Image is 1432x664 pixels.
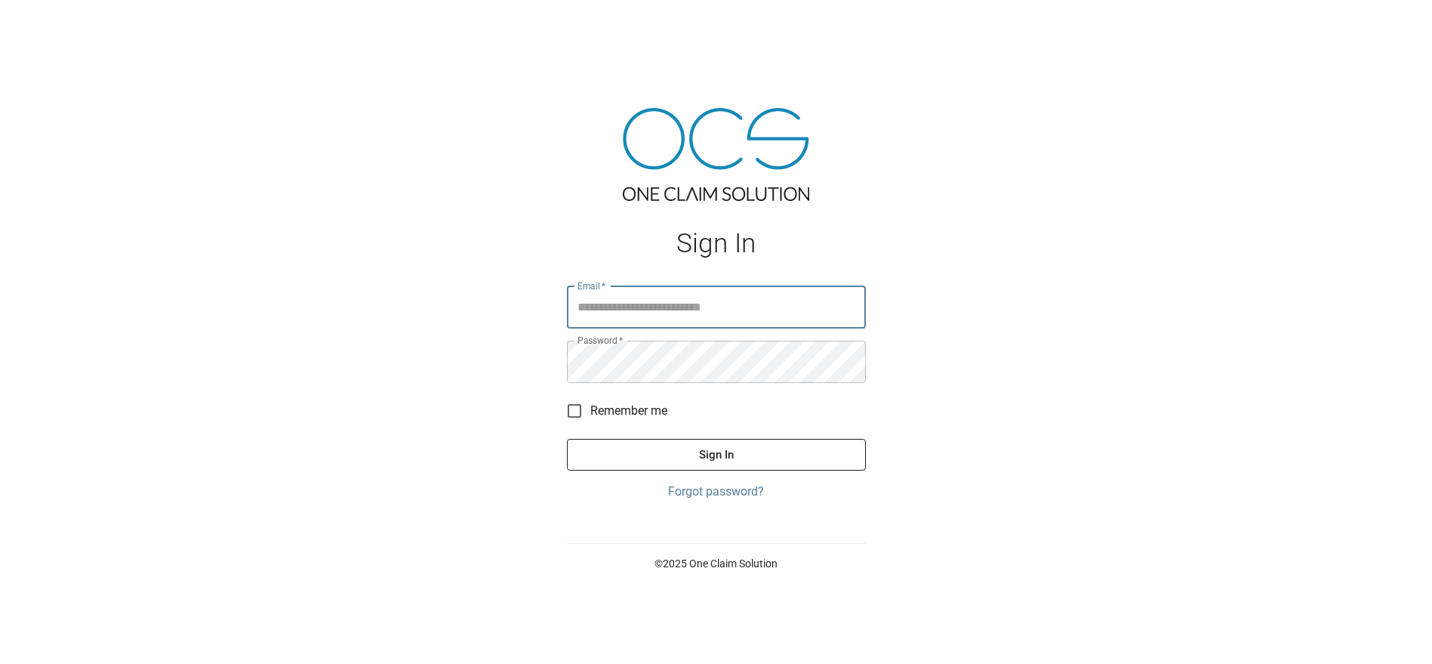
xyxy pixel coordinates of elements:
a: Forgot password? [567,483,866,501]
img: ocs-logo-tra.png [623,108,809,201]
button: Sign In [567,439,866,471]
label: Password [577,334,623,347]
h1: Sign In [567,228,866,259]
span: Remember me [590,402,667,420]
label: Email [577,279,606,292]
img: ocs-logo-white-transparent.png [18,9,79,39]
p: © 2025 One Claim Solution [567,556,866,571]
